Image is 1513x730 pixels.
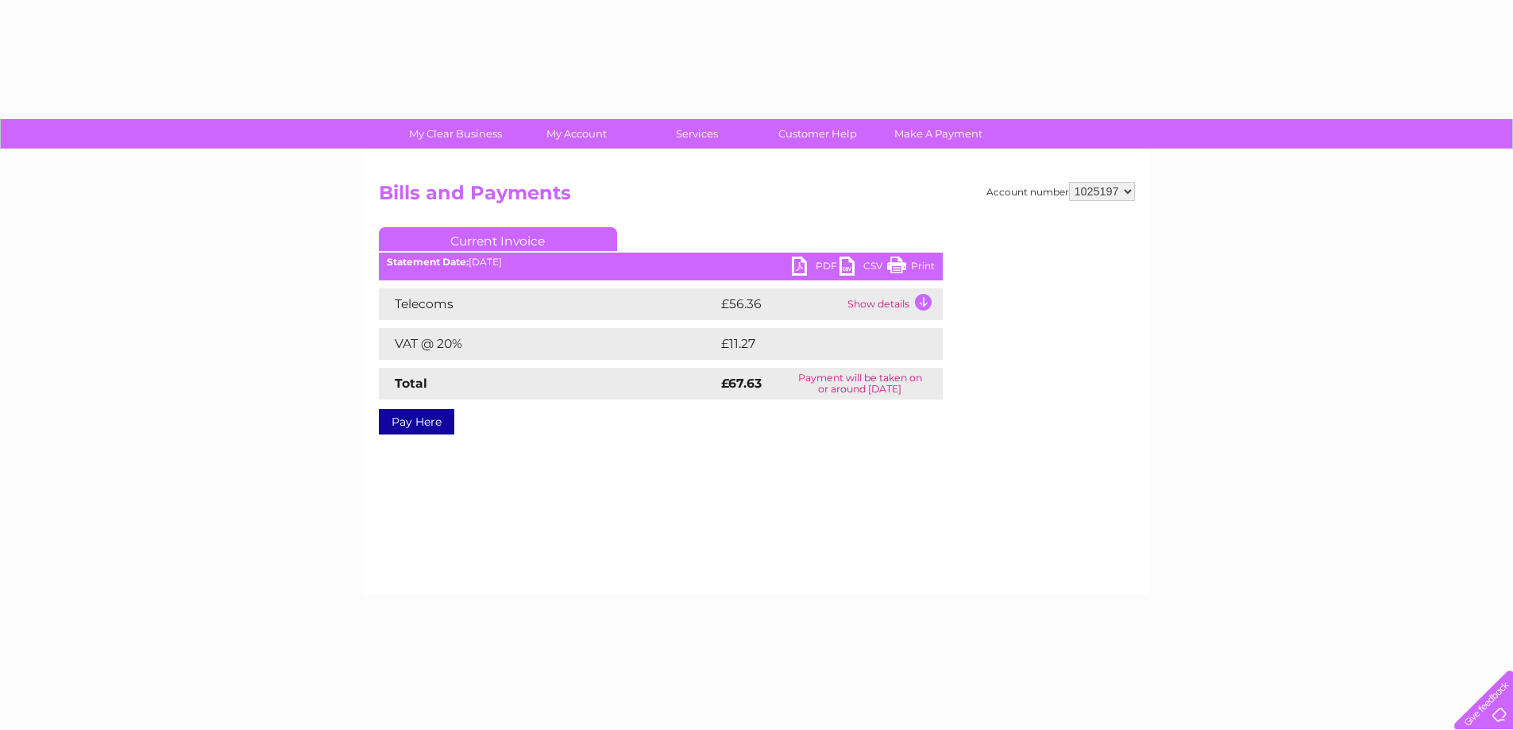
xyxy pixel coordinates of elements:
td: Telecoms [379,288,717,320]
div: [DATE] [379,257,943,268]
td: VAT @ 20% [379,328,717,360]
a: Services [631,119,762,149]
a: Current Invoice [379,227,617,251]
div: Account number [986,182,1135,201]
strong: £67.63 [721,376,762,391]
h2: Bills and Payments [379,182,1135,212]
b: Statement Date: [387,256,469,268]
td: Show details [843,288,943,320]
a: My Clear Business [390,119,521,149]
a: Print [887,257,935,280]
td: £56.36 [717,288,843,320]
strong: Total [395,376,427,391]
a: PDF [792,257,839,280]
a: Customer Help [752,119,883,149]
a: Pay Here [379,409,454,435]
td: Payment will be taken on or around [DATE] [778,368,943,400]
a: My Account [511,119,642,149]
td: £11.27 [717,328,907,360]
a: CSV [839,257,887,280]
a: Make A Payment [873,119,1004,149]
